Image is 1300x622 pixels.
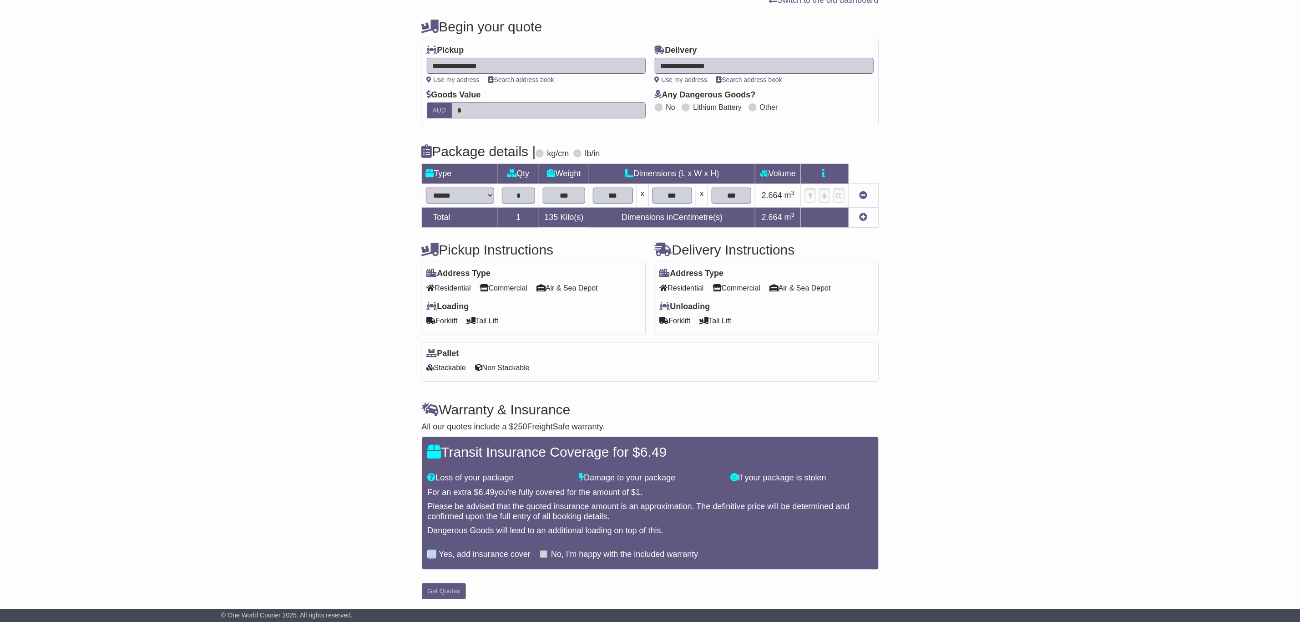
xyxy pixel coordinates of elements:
td: 1 [498,208,539,228]
h4: Pickup Instructions [422,242,646,257]
span: 2.664 [762,191,782,200]
div: Loss of your package [423,473,575,483]
h4: Delivery Instructions [655,242,879,257]
td: Type [422,164,498,184]
span: Forklift [660,314,691,328]
label: Address Type [660,269,724,279]
span: 135 [545,213,558,222]
div: If your package is stolen [726,473,877,483]
a: Use my address [427,76,480,83]
td: x [696,184,708,208]
span: Residential [660,281,704,295]
span: 1 [636,488,640,497]
td: Weight [539,164,589,184]
td: Qty [498,164,539,184]
label: Loading [427,302,469,312]
span: Commercial [480,281,527,295]
span: Stackable [427,361,466,375]
a: Search address book [717,76,782,83]
label: No, I'm happy with the included warranty [551,550,698,560]
span: © One World Courier 2025. All rights reserved. [221,612,353,619]
td: Kilo(s) [539,208,589,228]
label: Pickup [427,46,464,56]
span: m [784,191,795,200]
label: No [666,103,675,112]
div: Damage to your package [574,473,726,483]
span: 250 [514,422,527,431]
a: Use my address [655,76,708,83]
div: All our quotes include a $ FreightSafe warranty. [422,422,879,432]
label: Unloading [660,302,710,312]
div: Dangerous Goods will lead to an additional loading on top of this. [428,526,873,536]
label: Yes, add insurance cover [439,550,531,560]
a: Remove this item [860,191,868,200]
div: Please be advised that the quoted insurance amount is an approximation. The definitive price will... [428,502,873,521]
button: Get Quotes [422,583,466,599]
h4: Package details | [422,144,536,159]
span: Residential [427,281,471,295]
label: Goods Value [427,90,481,100]
span: 2.664 [762,213,782,222]
span: Air & Sea Depot [769,281,831,295]
span: 6.49 [479,488,495,497]
span: Forklift [427,314,458,328]
td: Dimensions (L x W x H) [589,164,755,184]
label: Other [760,103,778,112]
td: x [637,184,648,208]
sup: 3 [791,211,795,218]
td: Total [422,208,498,228]
div: For an extra $ you're fully covered for the amount of $ . [428,488,873,498]
label: Lithium Battery [693,103,742,112]
a: Add new item [860,213,868,222]
span: Tail Lift [467,314,499,328]
label: Delivery [655,46,697,56]
h4: Transit Insurance Coverage for $ [428,444,873,459]
span: m [784,213,795,222]
label: Any Dangerous Goods? [655,90,756,100]
h4: Begin your quote [422,19,879,34]
label: kg/cm [547,149,569,159]
span: 6.49 [640,444,667,459]
label: Address Type [427,269,491,279]
a: Search address book [489,76,554,83]
label: Pallet [427,349,459,359]
span: Air & Sea Depot [536,281,598,295]
span: Non Stackable [475,361,530,375]
span: Commercial [713,281,760,295]
label: lb/in [585,149,600,159]
td: Dimensions in Centimetre(s) [589,208,755,228]
h4: Warranty & Insurance [422,402,879,417]
label: AUD [427,102,452,118]
span: Tail Lift [700,314,732,328]
td: Volume [755,164,801,184]
sup: 3 [791,189,795,196]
